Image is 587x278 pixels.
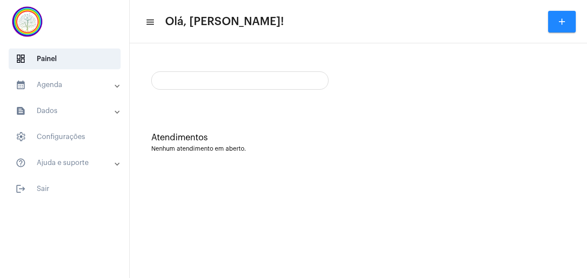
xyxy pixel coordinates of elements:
[9,126,121,147] span: Configurações
[5,74,129,95] mat-expansion-panel-header: sidenav iconAgenda
[16,80,26,90] mat-icon: sidenav icon
[7,4,48,39] img: c337f8d0-2252-6d55-8527-ab50248c0d14.png
[151,133,565,142] div: Atendimentos
[145,17,154,27] mat-icon: sidenav icon
[5,152,129,173] mat-expansion-panel-header: sidenav iconAjuda e suporte
[9,48,121,69] span: Painel
[16,158,115,168] mat-panel-title: Ajuda e suporte
[16,54,26,64] span: sidenav icon
[16,80,115,90] mat-panel-title: Agenda
[16,132,26,142] span: sidenav icon
[16,106,26,116] mat-icon: sidenav icon
[9,178,121,199] span: Sair
[151,146,565,152] div: Nenhum atendimento em aberto.
[5,100,129,121] mat-expansion-panel-header: sidenav iconDados
[165,15,284,29] span: Olá, [PERSON_NAME]!
[16,158,26,168] mat-icon: sidenav icon
[16,184,26,194] mat-icon: sidenav icon
[16,106,115,116] mat-panel-title: Dados
[557,16,567,27] mat-icon: add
